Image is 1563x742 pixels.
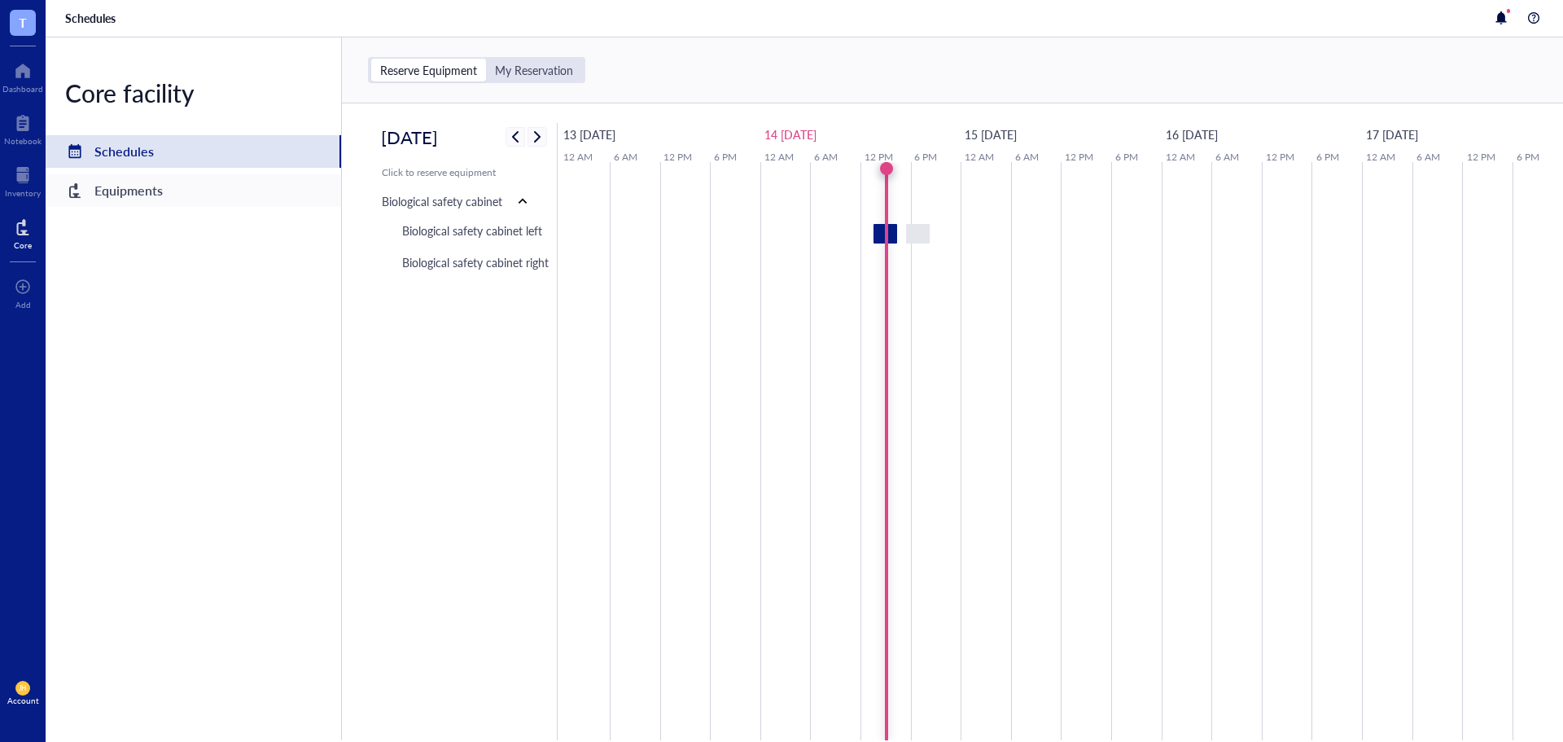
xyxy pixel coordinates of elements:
[380,63,477,77] div: Reserve Equipment
[1513,147,1543,168] a: 6 PM
[94,140,154,163] div: Schedules
[368,57,585,83] div: segmented control
[810,147,842,168] a: 6 AM
[506,127,525,147] button: Previous week
[1463,147,1500,168] a: 12 PM
[19,684,27,692] span: JH
[4,110,42,146] a: Notebook
[19,12,27,33] span: T
[382,165,534,180] div: Click to reserve equipment
[402,222,542,239] div: Biological safety cabinet left
[65,11,119,25] a: Schedules
[402,253,549,271] div: Biological safety cabinet right
[14,214,32,250] a: Core
[1061,147,1097,168] a: 12 PM
[559,122,620,147] a: October 13, 2025
[1211,147,1243,168] a: 6 AM
[528,127,547,147] button: Next week
[371,59,486,81] div: Reserve Equipment
[760,147,798,168] a: 12 AM
[710,147,741,168] a: 6 PM
[1262,147,1298,168] a: 12 PM
[559,147,597,168] a: 12 AM
[1162,122,1222,147] a: October 16, 2025
[2,58,43,94] a: Dashboard
[1362,147,1399,168] a: 12 AM
[860,147,897,168] a: 12 PM
[7,696,39,705] div: Account
[2,84,43,94] div: Dashboard
[381,123,438,151] h2: [DATE]
[94,179,163,202] div: Equipments
[495,63,573,77] div: My Reservation
[1312,147,1343,168] a: 6 PM
[610,147,641,168] a: 6 AM
[14,240,32,250] div: Core
[4,136,42,146] div: Notebook
[46,77,341,109] div: Core facility
[1412,147,1444,168] a: 6 AM
[1362,122,1422,147] a: October 17, 2025
[760,122,821,147] a: October 14, 2025
[910,147,941,168] a: 6 PM
[15,300,31,310] div: Add
[46,174,341,207] a: Equipments
[382,192,502,210] div: Biological safety cabinet
[46,135,341,168] a: Schedules
[1011,147,1043,168] a: 6 AM
[659,147,696,168] a: 12 PM
[5,162,41,198] a: Inventory
[961,122,1021,147] a: October 15, 2025
[5,188,41,198] div: Inventory
[1111,147,1142,168] a: 6 PM
[961,147,998,168] a: 12 AM
[486,59,582,81] div: My Reservation
[1162,147,1199,168] a: 12 AM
